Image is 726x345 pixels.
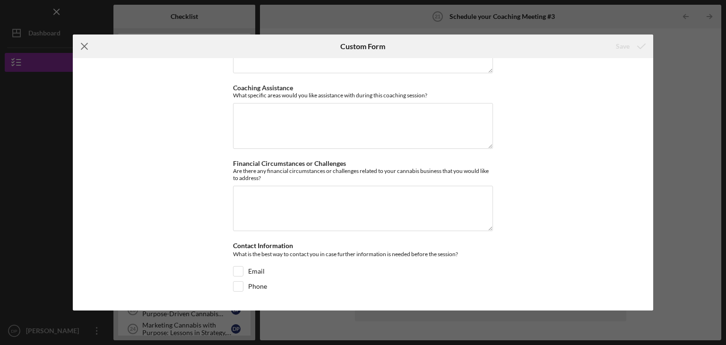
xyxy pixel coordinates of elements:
[233,159,346,167] label: Financial Circumstances or Challenges
[340,42,385,51] h6: Custom Form
[233,84,293,92] label: Coaching Assistance
[616,37,630,56] div: Save
[233,167,493,181] div: Are there any financial circumstances or challenges related to your cannabis business that you wo...
[233,92,493,99] div: What specific areas would you like assistance with during this coaching session?
[248,267,265,276] label: Email
[233,242,493,250] div: Contact Information
[248,282,267,291] label: Phone
[606,37,653,56] button: Save
[233,250,493,261] div: What is the best way to contact you in case further information is needed before the session?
